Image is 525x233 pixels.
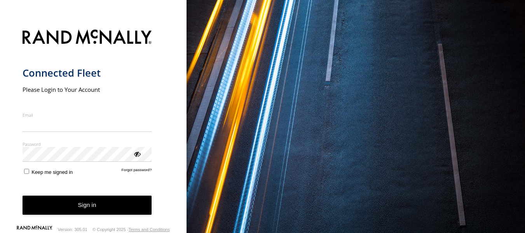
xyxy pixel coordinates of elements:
[122,168,152,175] a: Forgot password?
[23,196,152,215] button: Sign in
[23,25,164,227] form: main
[24,169,29,174] input: Keep me signed in
[23,86,152,93] h2: Please Login to Your Account
[31,169,73,175] span: Keep me signed in
[23,141,152,147] label: Password
[23,112,152,118] label: Email
[58,227,87,232] div: Version: 305.01
[129,227,170,232] a: Terms and Conditions
[92,227,170,232] div: © Copyright 2025 -
[23,28,152,48] img: Rand McNally
[133,150,141,158] div: ViewPassword
[23,67,152,79] h1: Connected Fleet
